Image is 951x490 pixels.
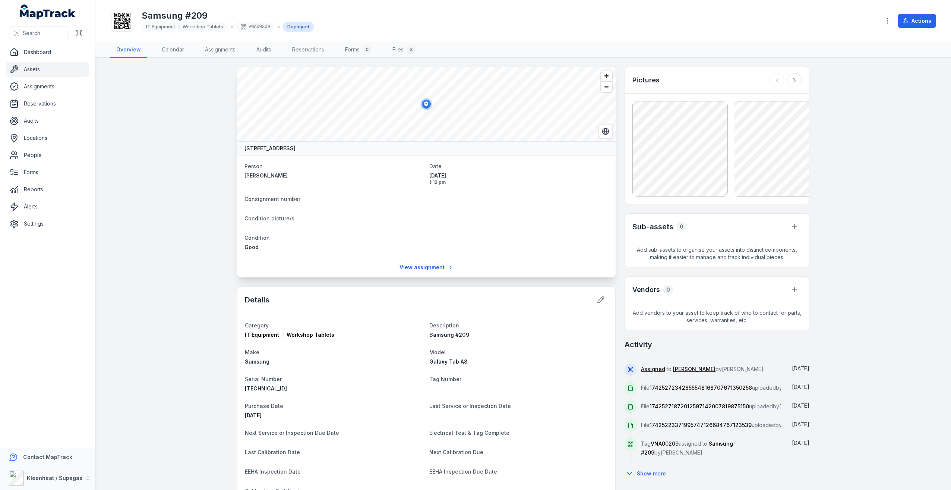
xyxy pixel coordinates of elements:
[156,42,190,58] a: Calendar
[23,29,40,37] span: Search
[199,42,241,58] a: Assignments
[641,365,665,373] a: Assigned
[245,295,269,305] h2: Details
[792,402,809,409] time: 21/03/2025, 11:20:19 am
[598,124,613,138] button: Switch to Satellite View
[641,384,824,391] span: File uploaded by [PERSON_NAME]
[453,472,507,478] span: Asset details updated!
[245,412,262,418] time: 18/03/2025, 12:00:00 am
[650,384,752,391] span: 17425272342855548168707671350258
[245,403,283,409] span: Purchase Date
[429,172,608,179] span: [DATE]
[27,475,82,481] strong: Kleenheat / Supagas
[625,303,809,330] span: Add vendors to your asset to keep track of who to contact for parts, services, warranties, etc.
[6,45,89,60] a: Dashboard
[6,216,89,231] a: Settings
[632,75,660,85] h3: Pictures
[245,430,339,436] span: Next Service or Inspection Due Date
[641,403,821,409] span: File uploaded by [PERSON_NAME]
[244,145,296,152] strong: [STREET_ADDRESS]
[650,403,749,409] span: 17425271872012597142007819875150
[792,440,809,446] span: [DATE]
[339,42,377,58] a: Forms0
[244,244,259,250] span: Good
[792,421,809,427] span: [DATE]
[183,24,223,30] span: Workshop Tablets
[237,67,616,141] canvas: Map
[250,42,277,58] a: Audits
[395,260,458,274] a: View assignment
[287,331,334,339] span: Workshop Tablets
[23,454,72,460] strong: Contact MapTrack
[676,222,687,232] div: 0
[625,240,809,267] span: Add sub-assets to organise your assets into distinct components, making it easier to manage and t...
[429,403,511,409] span: Last Service or Inspection Date
[429,449,483,455] span: Next Calibration Due
[245,331,279,339] span: IT Equipment
[641,366,764,372] span: to by [PERSON_NAME]
[6,199,89,214] a: Alerts
[429,358,468,365] span: Galaxy Tab A8
[283,22,314,32] div: Deployed
[6,148,89,163] a: People
[601,70,612,81] button: Zoom in
[244,163,263,169] span: Person
[245,468,301,475] span: EEHA Inspection Date
[663,285,673,295] div: 0
[429,322,459,329] span: Description
[429,172,608,185] time: 07/05/2025, 1:12:11 pm
[245,385,287,392] span: [TECHNICAL_ID]
[601,81,612,92] button: Zoom out
[6,79,89,94] a: Assignments
[429,179,608,185] span: 1:12 pm
[245,358,269,365] span: Samsung
[429,332,470,338] span: Samsung #209
[650,422,752,428] span: 17425223371995747126684767123539
[244,235,270,241] span: Condition
[429,430,509,436] span: Electrical Test & Tag Complete
[641,422,824,428] span: File uploaded by [PERSON_NAME]
[244,172,423,179] a: [PERSON_NAME]
[244,215,294,222] span: Condition picture/s
[245,349,259,355] span: Make
[429,468,497,475] span: EEHA Inspection Due Date
[651,440,679,447] span: VNA00209
[6,113,89,128] a: Audits
[146,24,175,30] span: IT Equipment
[6,182,89,197] a: Reports
[792,365,809,371] time: 07/05/2025, 1:12:11 pm
[6,131,89,145] a: Locations
[407,45,416,54] div: 3
[363,45,372,54] div: 0
[20,4,76,19] a: MapTrack
[245,449,300,455] span: Last Calibration Date
[429,163,442,169] span: Date
[245,412,262,418] span: [DATE]
[286,42,330,58] a: Reservations
[792,365,809,371] span: [DATE]
[898,14,936,28] button: Actions
[429,349,446,355] span: Model
[386,42,421,58] a: Files3
[792,384,809,390] time: 21/03/2025, 11:21:24 am
[236,22,275,32] div: VNA00209
[632,222,673,232] h2: Sub-assets
[245,376,282,382] span: Serial Number
[792,384,809,390] span: [DATE]
[792,421,809,427] time: 21/03/2025, 9:59:43 am
[142,10,314,22] h1: Samsung #209
[632,285,660,295] h3: Vendors
[625,339,652,350] h2: Activity
[792,402,809,409] span: [DATE]
[625,466,671,481] button: Show more
[9,26,69,40] button: Search
[792,440,809,446] time: 21/03/2025, 9:58:10 am
[110,42,147,58] a: Overview
[6,62,89,77] a: Assets
[6,165,89,180] a: Forms
[244,196,300,202] span: Consignment number
[673,365,715,373] a: [PERSON_NAME]
[6,96,89,111] a: Reservations
[245,322,269,329] span: Category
